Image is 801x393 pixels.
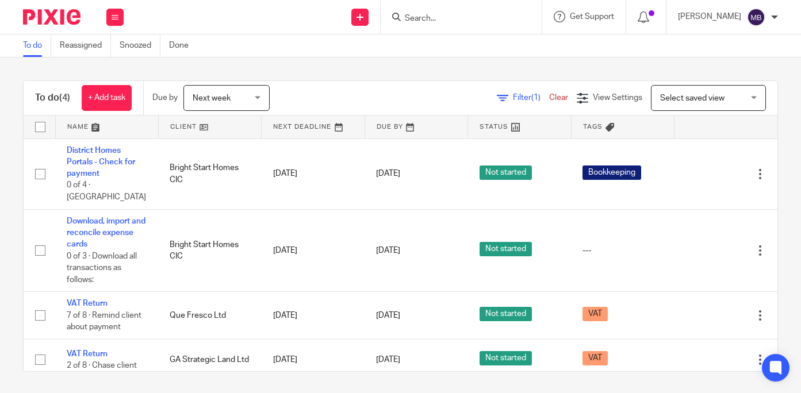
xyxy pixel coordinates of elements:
[582,307,608,321] span: VAT
[158,138,261,209] td: Bright Start Homes CIC
[582,245,662,256] div: ---
[67,311,141,332] span: 7 of 8 · Remind client about payment
[678,11,741,22] p: [PERSON_NAME]
[67,182,146,202] span: 0 of 4 · [GEOGRAPHIC_DATA]
[570,13,614,21] span: Get Support
[120,34,160,57] a: Snoozed
[23,9,81,25] img: Pixie
[169,34,197,57] a: Done
[67,217,145,249] a: Download, import and reconcile expense cards
[158,339,261,380] td: GA Strategic Land Ltd
[480,351,532,365] span: Not started
[60,34,111,57] a: Reassigned
[82,85,132,111] a: + Add task
[660,94,725,102] span: Select saved view
[480,165,532,180] span: Not started
[23,34,51,57] a: To do
[480,307,532,321] span: Not started
[67,350,108,358] a: VAT Return
[593,94,642,102] span: View Settings
[35,92,70,104] h1: To do
[549,94,568,102] a: Clear
[376,246,400,255] span: [DATE]
[158,209,261,292] td: Bright Start Homes CIC
[582,165,641,180] span: Bookkeeping
[67,299,108,307] a: VAT Return
[158,292,261,339] td: Que Fresco Ltd
[67,147,135,178] a: District Homes Portals - Check for payment
[747,8,765,26] img: svg%3E
[193,94,231,102] span: Next week
[583,124,603,130] span: Tags
[404,14,507,24] input: Search
[376,311,400,319] span: [DATE]
[376,169,400,178] span: [DATE]
[480,242,532,256] span: Not started
[531,94,541,102] span: (1)
[152,92,178,103] p: Due by
[59,93,70,102] span: (4)
[262,209,365,292] td: [DATE]
[67,361,137,369] span: 2 of 8 · Chase client
[262,138,365,209] td: [DATE]
[513,94,549,102] span: Filter
[67,252,137,284] span: 0 of 3 · Download all transactions as follows:
[582,351,608,365] span: VAT
[262,292,365,339] td: [DATE]
[376,356,400,364] span: [DATE]
[262,339,365,380] td: [DATE]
